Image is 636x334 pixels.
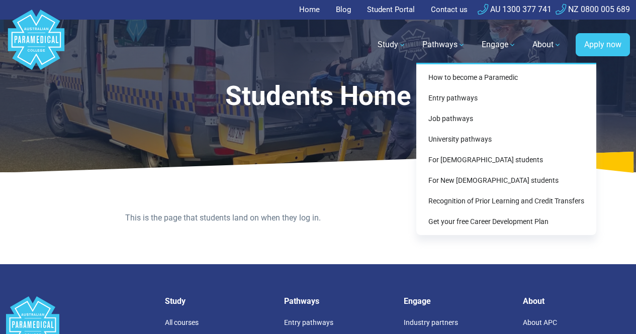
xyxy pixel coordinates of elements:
h5: Engage [404,296,511,306]
a: Engage [476,31,522,59]
a: Entry pathways [420,89,592,107]
a: For [DEMOGRAPHIC_DATA] students [420,151,592,169]
h5: Pathways [284,296,391,306]
a: About [526,31,568,59]
div: Pathways [416,63,596,235]
a: Job pathways [420,109,592,128]
h5: Study [165,296,272,306]
a: Industry partners [404,318,458,326]
a: Recognition of Prior Learning and Credit Transfers [420,192,592,210]
a: Entry pathways [284,318,333,326]
a: NZ 0800 005 689 [556,5,630,14]
p: This is the page that students land on when they log in. [125,212,511,224]
a: Get your free Career Development Plan [420,212,592,231]
a: Study [372,31,412,59]
a: Apply now [576,33,630,56]
a: For New [DEMOGRAPHIC_DATA] students [420,171,592,190]
h5: About [523,296,630,306]
h1: Students Home [84,80,552,112]
a: About APC [523,318,557,326]
a: AU 1300 377 741 [478,5,552,14]
a: Pathways [416,31,472,59]
a: Australian Paramedical College [6,20,66,70]
a: University pathways [420,130,592,149]
a: How to become a Paramedic [420,68,592,87]
a: All courses [165,318,199,326]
